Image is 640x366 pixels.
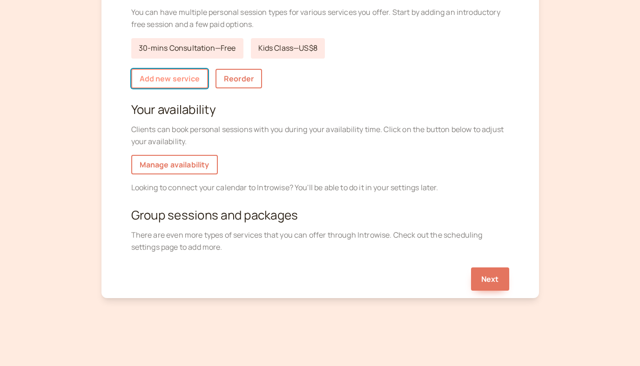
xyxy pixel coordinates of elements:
[251,38,325,59] a: Kids Class—US$8
[131,7,509,31] div: You can have multiple personal session types for various services you offer. Start by adding an i...
[131,102,509,116] h2: Your availability
[131,38,243,59] a: 30-mins Consultation—Free
[131,208,509,222] h2: Group sessions and packages
[593,321,640,366] iframe: Chat Widget
[131,182,509,194] div: Looking to connect your calendar to Introwise? You'll be able to do it in your settings later.
[131,229,509,253] div: There are even more types of services that you can offer through Introwise. Check out the schedul...
[131,155,218,174] a: Manage availability
[216,69,262,88] a: Reorder
[131,124,509,148] div: Clients can book personal sessions with you during your availability time. Click on the button be...
[131,69,208,88] a: Add new service
[471,267,509,291] button: Next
